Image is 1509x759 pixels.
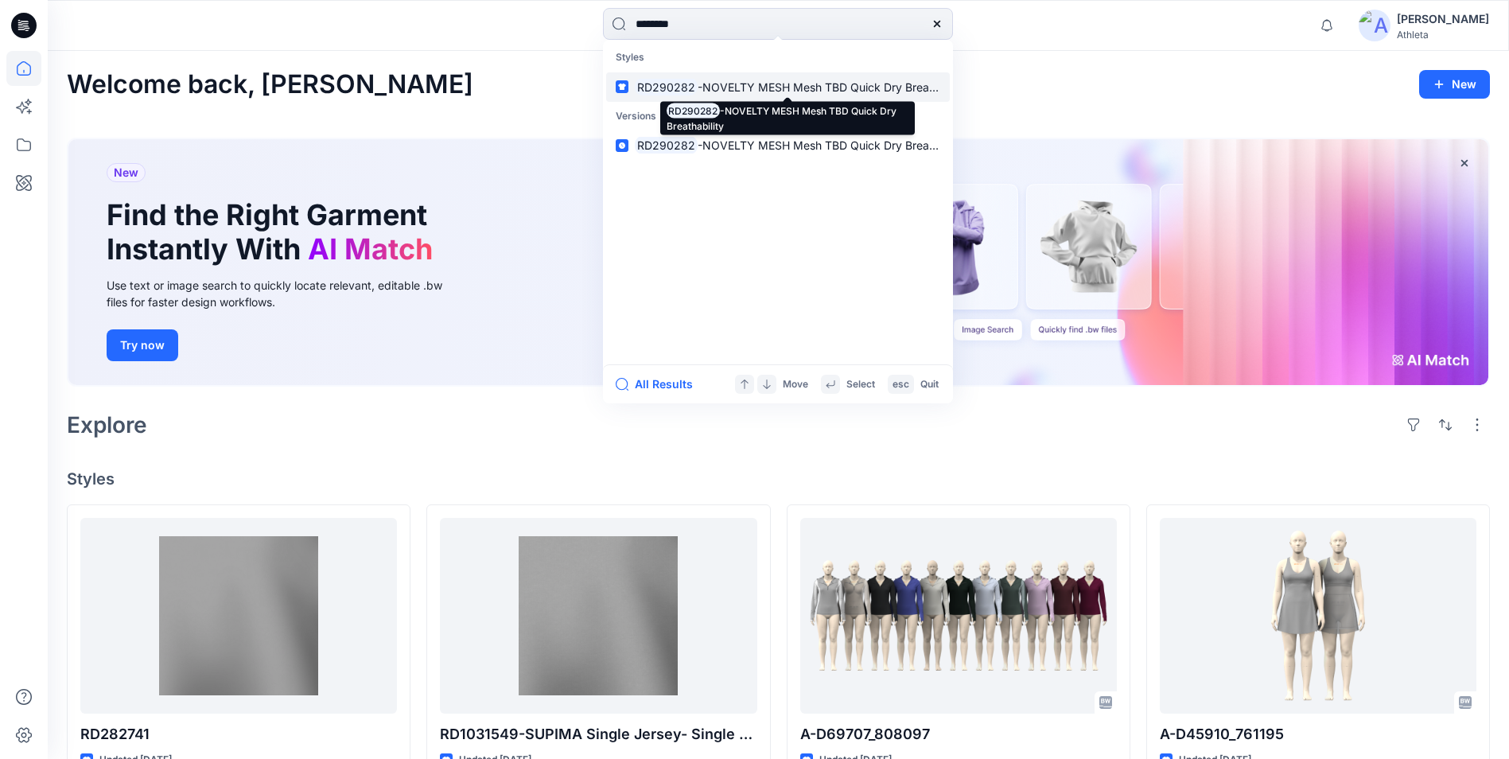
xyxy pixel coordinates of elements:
span: New [114,163,138,182]
span: AI Match [308,232,433,267]
h2: Explore [67,412,147,438]
mark: RD290282 [635,136,698,154]
p: esc [893,376,909,393]
img: avatar [1359,10,1390,41]
a: RD290282-NOVELTY MESH Mesh TBD Quick Dry Breathability [606,72,950,102]
a: RD282741 [80,518,397,713]
h2: Welcome back, [PERSON_NAME] [67,70,473,99]
span: -NOVELTY MESH Mesh TBD Quick Dry Breathability [698,80,970,94]
p: A-D45910_761195 [1160,723,1476,745]
button: New [1419,70,1490,99]
button: Try now [107,329,178,361]
a: A-D45910_761195 [1160,518,1476,713]
a: RD1031549-SUPIMA Single Jersey- Single Jersey Piece Dye - Solid Breathable Quick Dry Wicking [440,518,756,713]
h1: Find the Right Garment Instantly With [107,198,441,267]
mark: RD290282 [635,78,698,96]
span: -NOVELTY MESH Mesh TBD Quick Dry Breathability [698,138,970,152]
a: RD290282-NOVELTY MESH Mesh TBD Quick Dry Breathability [606,130,950,160]
div: [PERSON_NAME] [1397,10,1489,29]
p: Move [783,376,808,393]
p: A-D69707_808097 [800,723,1117,745]
p: Styles [606,43,950,72]
div: Use text or image search to quickly locate relevant, editable .bw files for faster design workflows. [107,277,465,310]
p: RD1031549-SUPIMA Single Jersey- Single Jersey Piece Dye - Solid Breathable Quick Dry Wicking [440,723,756,745]
p: Quit [920,376,939,393]
p: Select [846,376,875,393]
a: A-D69707_808097 [800,518,1117,713]
p: Versions [606,102,950,131]
div: Athleta [1397,29,1489,41]
p: RD282741 [80,723,397,745]
button: All Results [616,375,703,394]
h4: Styles [67,469,1490,488]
